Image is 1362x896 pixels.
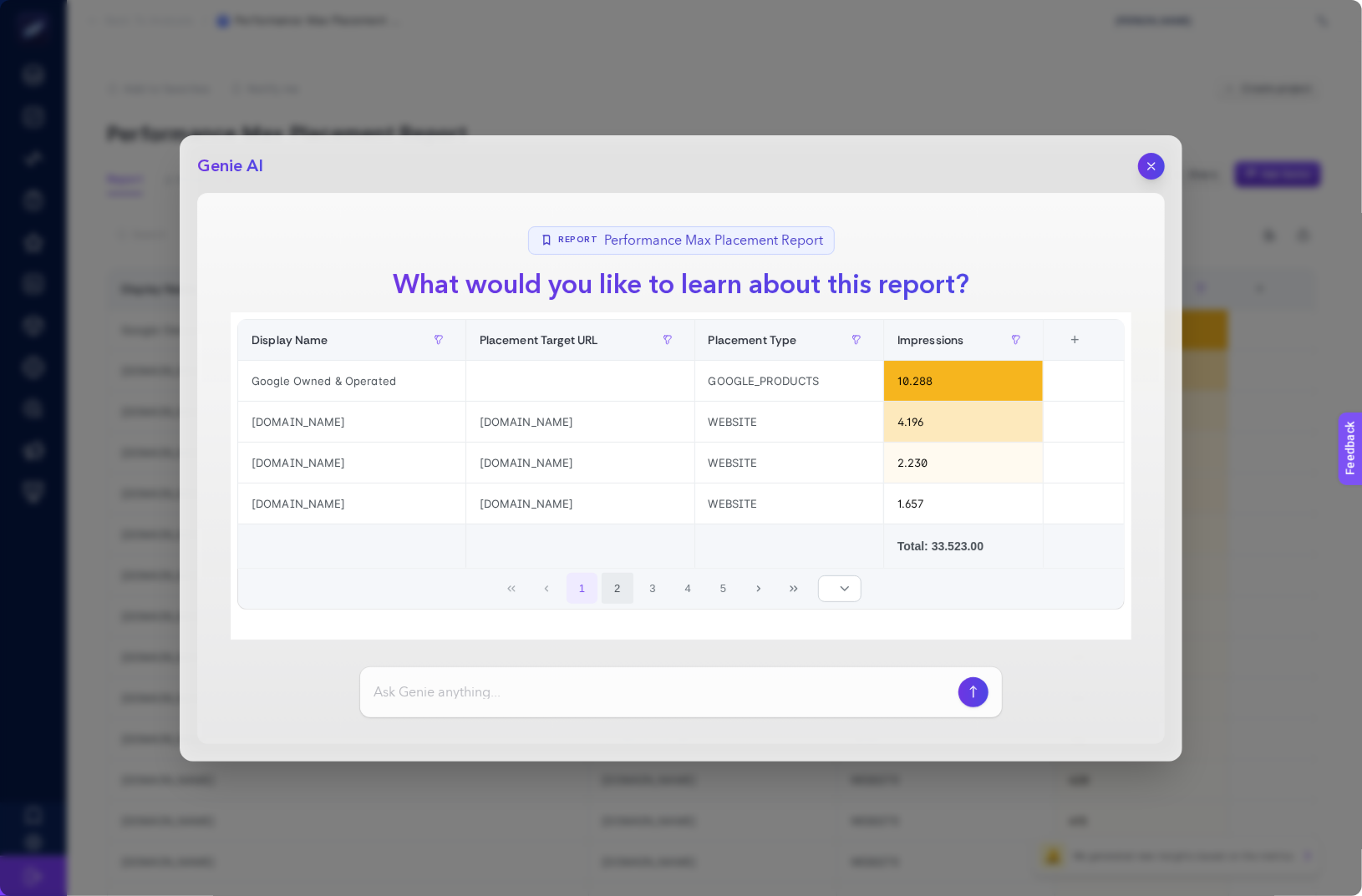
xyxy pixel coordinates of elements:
div: GOOGLE_PRODUCTS [695,361,883,401]
button: 5 [708,573,739,605]
div: Total: 33.523.00 [897,538,1029,554]
div: [DOMAIN_NAME] [466,483,694,524]
div: 1.657 [884,483,1043,524]
div: 4.196 [884,402,1043,442]
span: Placement Type [709,333,797,347]
div: WEBSITE [695,483,883,524]
div: WEBSITE [695,402,883,442]
h2: Genie AI [197,154,263,178]
span: Placement Target URL [480,333,598,347]
button: 2 [602,573,633,605]
div: [DOMAIN_NAME] [466,402,694,442]
button: Next Page [743,573,775,605]
button: 4 [672,573,704,605]
button: 3 [637,573,668,605]
span: Feedback [10,5,64,18]
div: [DOMAIN_NAME] [466,443,694,483]
div: [DOMAIN_NAME] [238,483,465,524]
div: 4 items selected [1057,333,1070,370]
div: + [1060,333,1091,347]
div: Google Owned & Operated [238,361,465,401]
h1: What would you like to learn about this report? [379,265,983,305]
button: Last Page [778,573,810,605]
div: [DOMAIN_NAME] [238,443,465,483]
div: WEBSITE [695,443,883,483]
span: Report [559,234,598,246]
div: [DOMAIN_NAME] [238,402,465,442]
span: Impressions [897,333,964,347]
button: 1 [567,573,598,605]
span: Performance Max Placement Report [605,230,824,251]
input: Ask Genie anything... [374,682,952,702]
div: Last 7 Days [231,296,1131,640]
span: Display Name [252,333,328,347]
div: 10.288 [884,361,1043,401]
div: 2.230 [884,443,1043,483]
